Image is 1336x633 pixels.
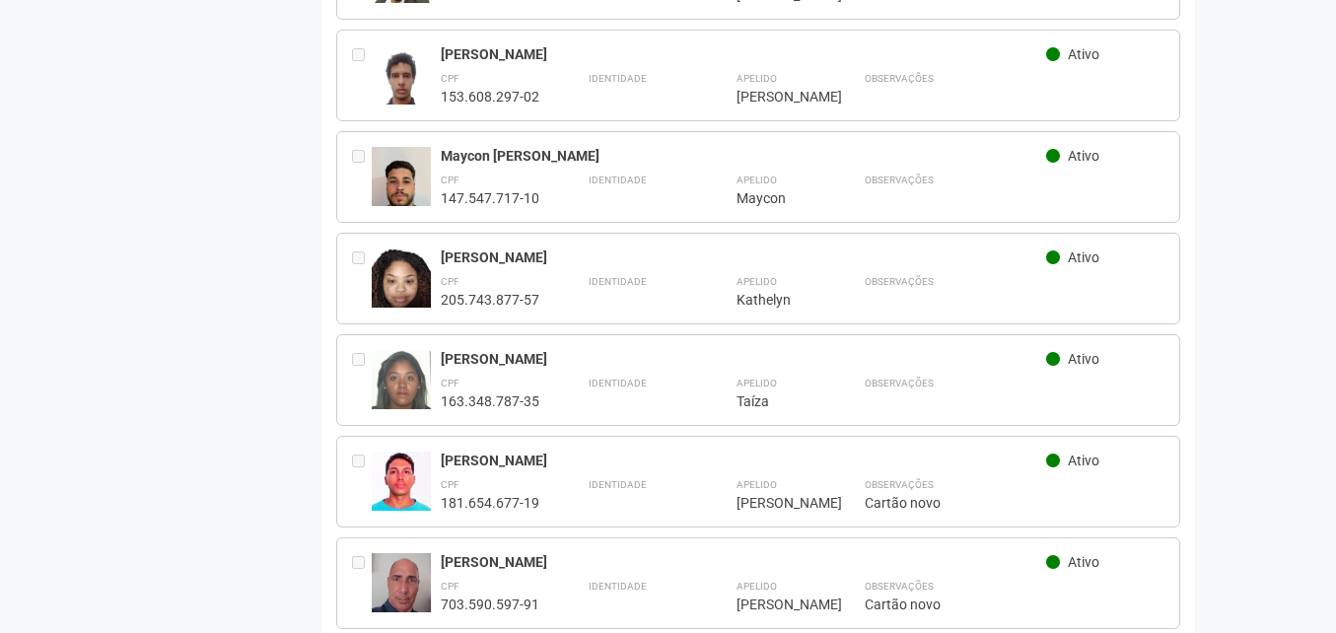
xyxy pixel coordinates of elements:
[372,350,431,427] img: user.jpg
[441,147,1047,165] div: Maycon [PERSON_NAME]
[737,291,815,309] div: Kathelyn
[737,189,815,207] div: Maycon
[441,45,1047,63] div: [PERSON_NAME]
[1068,453,1099,468] span: Ativo
[1068,554,1099,570] span: Ativo
[372,248,431,327] img: user.jpg
[1068,249,1099,265] span: Ativo
[865,73,934,84] strong: Observações
[441,73,459,84] strong: CPF
[589,378,647,388] strong: Identidade
[737,392,815,410] div: Taíza
[865,175,934,185] strong: Observações
[1068,148,1099,164] span: Ativo
[865,276,934,287] strong: Observações
[372,147,431,226] img: user.jpg
[737,479,777,490] strong: Apelido
[589,276,647,287] strong: Identidade
[441,378,459,388] strong: CPF
[589,581,647,592] strong: Identidade
[441,479,459,490] strong: CPF
[737,276,777,287] strong: Apelido
[441,350,1047,368] div: [PERSON_NAME]
[372,45,431,124] img: user.jpg
[865,596,1165,613] div: Cartão novo
[441,392,539,410] div: 163.348.787-35
[352,452,372,512] div: Entre em contato com a Aministração para solicitar o cancelamento ou 2a via
[1068,46,1099,62] span: Ativo
[441,88,539,105] div: 153.608.297-02
[737,494,815,512] div: [PERSON_NAME]
[589,175,647,185] strong: Identidade
[865,378,934,388] strong: Observações
[441,494,539,512] div: 181.654.677-19
[737,596,815,613] div: [PERSON_NAME]
[352,350,372,410] div: Entre em contato com a Aministração para solicitar o cancelamento ou 2a via
[737,175,777,185] strong: Apelido
[441,175,459,185] strong: CPF
[865,494,1165,512] div: Cartão novo
[737,88,815,105] div: [PERSON_NAME]
[441,189,539,207] div: 147.547.717-10
[441,248,1047,266] div: [PERSON_NAME]
[352,248,372,309] div: Entre em contato com a Aministração para solicitar o cancelamento ou 2a via
[441,596,539,613] div: 703.590.597-91
[352,147,372,207] div: Entre em contato com a Aministração para solicitar o cancelamento ou 2a via
[441,452,1047,469] div: [PERSON_NAME]
[865,581,934,592] strong: Observações
[737,581,777,592] strong: Apelido
[589,479,647,490] strong: Identidade
[441,276,459,287] strong: CPF
[372,452,431,511] img: user.jpg
[865,479,934,490] strong: Observações
[352,45,372,105] div: Entre em contato com a Aministração para solicitar o cancelamento ou 2a via
[589,73,647,84] strong: Identidade
[737,378,777,388] strong: Apelido
[441,581,459,592] strong: CPF
[737,73,777,84] strong: Apelido
[441,553,1047,571] div: [PERSON_NAME]
[352,553,372,613] div: Entre em contato com a Aministração para solicitar o cancelamento ou 2a via
[441,291,539,309] div: 205.743.877-57
[1068,351,1099,367] span: Ativo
